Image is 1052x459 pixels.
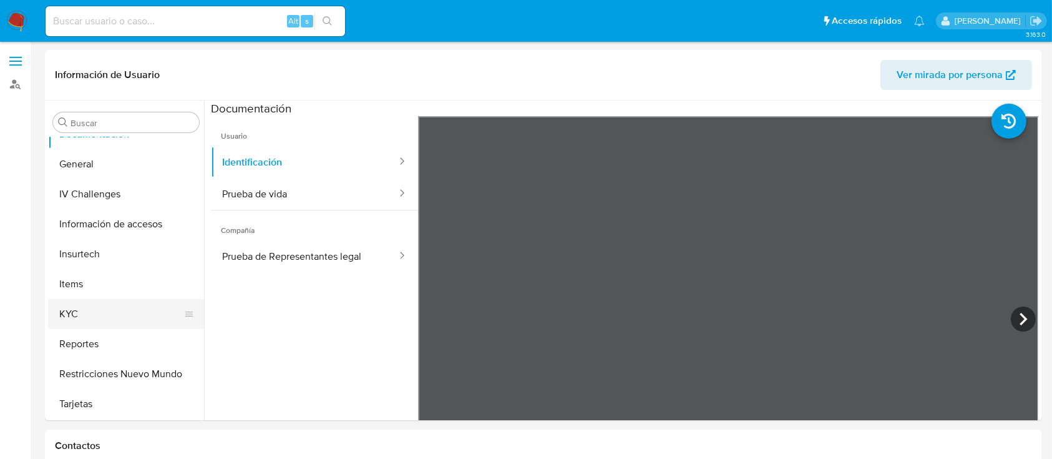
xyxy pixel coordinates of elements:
span: Alt [288,15,298,27]
button: General [48,149,204,179]
button: Ver mirada por persona [880,60,1032,90]
input: Buscar usuario o caso... [46,13,345,29]
a: Notificaciones [914,16,925,26]
span: Ver mirada por persona [897,60,1003,90]
button: Tarjetas [48,389,204,419]
button: Insurtech [48,239,204,269]
span: Accesos rápidos [832,14,902,27]
button: Buscar [58,117,68,127]
button: Items [48,269,204,299]
button: Restricciones Nuevo Mundo [48,359,204,389]
p: federico.dibella@mercadolibre.com [955,15,1025,27]
button: search-icon [314,12,340,30]
button: IV Challenges [48,179,204,209]
button: Reportes [48,329,204,359]
input: Buscar [71,117,194,129]
span: s [305,15,309,27]
button: Información de accesos [48,209,204,239]
button: KYC [48,299,194,329]
h1: Contactos [55,440,1032,452]
h1: Información de Usuario [55,69,160,81]
a: Salir [1030,14,1043,27]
